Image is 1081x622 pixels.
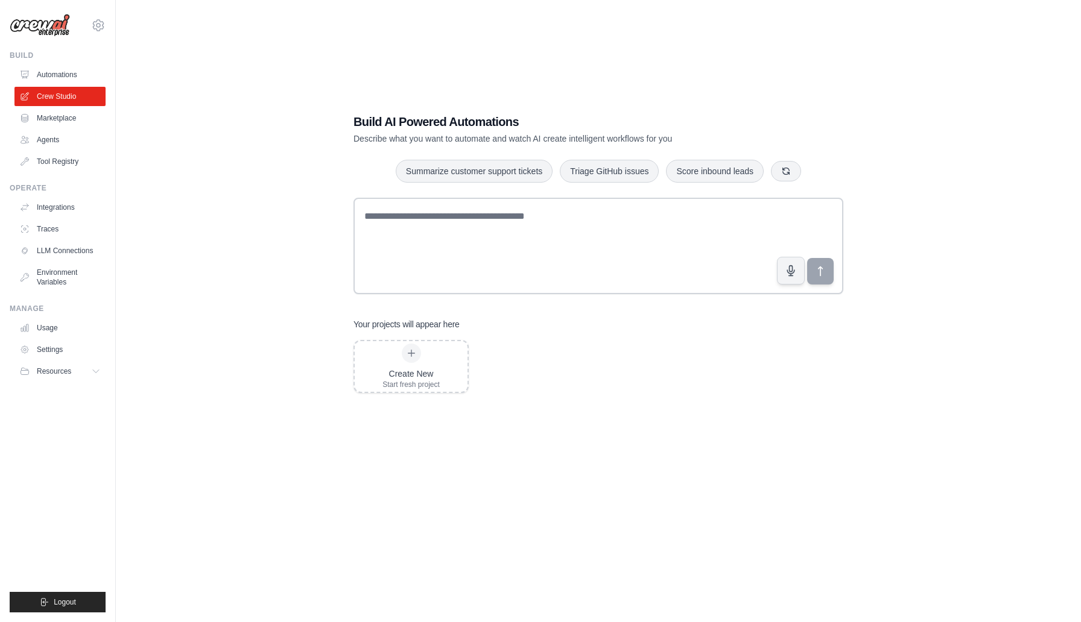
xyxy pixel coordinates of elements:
[382,380,440,389] div: Start fresh project
[14,318,106,338] a: Usage
[14,65,106,84] a: Automations
[14,130,106,149] a: Agents
[14,198,106,217] a: Integrations
[14,362,106,381] button: Resources
[10,51,106,60] div: Build
[353,318,460,330] h3: Your projects will appear here
[396,160,553,183] button: Summarize customer support tickets
[777,257,805,284] button: Click to speak your automation idea
[14,340,106,359] a: Settings
[10,183,106,193] div: Operate
[14,219,106,239] a: Traces
[14,152,106,171] a: Tool Registry
[14,263,106,292] a: Environment Variables
[771,161,801,181] button: Get new suggestions
[54,597,76,607] span: Logout
[353,113,759,130] h1: Build AI Powered Automations
[10,304,106,313] div: Manage
[560,160,659,183] button: Triage GitHub issues
[14,108,106,128] a: Marketplace
[353,133,759,145] p: Describe what you want to automate and watch AI create intelligent workflows for you
[10,592,106,612] button: Logout
[382,368,440,380] div: Create New
[14,87,106,106] a: Crew Studio
[14,241,106,260] a: LLM Connections
[10,14,70,37] img: Logo
[666,160,764,183] button: Score inbound leads
[37,366,71,376] span: Resources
